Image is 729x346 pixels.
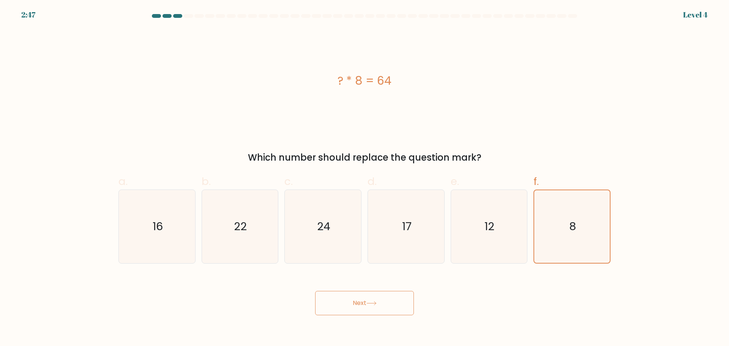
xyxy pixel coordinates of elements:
[402,219,412,234] text: 17
[451,174,459,189] span: e.
[368,174,377,189] span: d.
[118,72,611,89] div: ? * 8 = 64
[570,219,576,234] text: 8
[234,219,247,234] text: 22
[284,174,293,189] span: c.
[153,219,163,234] text: 16
[123,151,606,164] div: Which number should replace the question mark?
[315,291,414,315] button: Next
[485,219,495,234] text: 12
[533,174,539,189] span: f.
[683,9,708,21] div: Level 4
[21,9,35,21] div: 2:47
[118,174,128,189] span: a.
[202,174,211,189] span: b.
[317,219,330,234] text: 24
